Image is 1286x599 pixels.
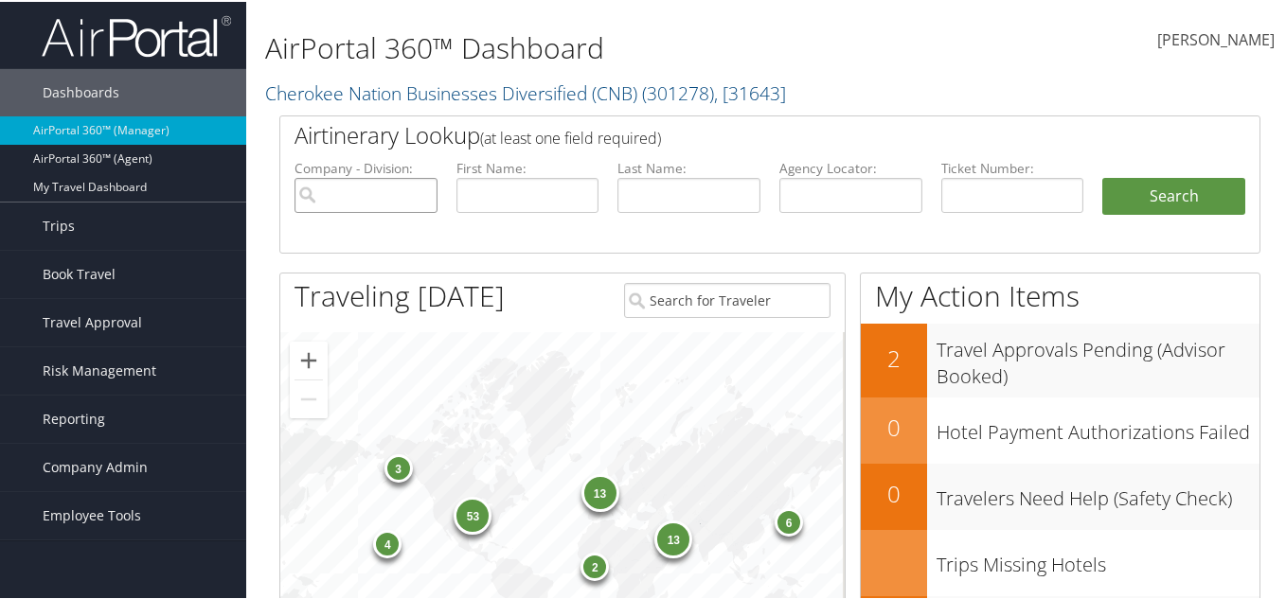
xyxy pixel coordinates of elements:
[42,12,231,57] img: airportal-logo.png
[937,474,1259,510] h3: Travelers Need Help (Safety Check)
[624,281,831,316] input: Search for Traveler
[265,79,786,104] a: Cherokee Nation Businesses Diversified (CNB)
[861,322,1259,395] a: 2Travel Approvals Pending (Advisor Booked)
[580,550,609,578] div: 2
[714,79,786,104] span: , [ 31643 ]
[1102,176,1245,214] button: Search
[861,462,1259,528] a: 0Travelers Need Help (Safety Check)
[456,157,599,176] label: First Name:
[384,452,413,481] div: 3
[480,126,661,147] span: (at least one field required)
[861,410,927,442] h2: 0
[290,379,328,416] button: Zoom out
[617,157,760,176] label: Last Name:
[295,274,505,314] h1: Traveling [DATE]
[1157,9,1275,68] a: [PERSON_NAME]
[43,442,148,489] span: Company Admin
[290,340,328,378] button: Zoom in
[43,201,75,248] span: Trips
[861,274,1259,314] h1: My Action Items
[775,505,803,534] div: 6
[265,26,938,66] h1: AirPortal 360™ Dashboard
[43,394,105,441] span: Reporting
[861,396,1259,462] a: 0Hotel Payment Authorizations Failed
[373,528,402,556] div: 4
[295,157,438,176] label: Company - Division:
[861,528,1259,594] a: Trips Missing Hotels
[941,157,1084,176] label: Ticket Number:
[43,249,116,296] span: Book Travel
[581,471,619,509] div: 13
[455,495,492,533] div: 53
[861,476,927,508] h2: 0
[654,519,692,556] div: 13
[295,117,1164,150] h2: Airtinerary Lookup
[861,341,927,373] h2: 2
[779,157,922,176] label: Agency Locator:
[937,326,1259,388] h3: Travel Approvals Pending (Advisor Booked)
[1157,27,1275,48] span: [PERSON_NAME]
[937,540,1259,576] h3: Trips Missing Hotels
[43,490,141,537] span: Employee Tools
[43,297,142,344] span: Travel Approval
[43,345,156,393] span: Risk Management
[642,79,714,104] span: ( 301278 )
[937,408,1259,444] h3: Hotel Payment Authorizations Failed
[43,67,119,115] span: Dashboards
